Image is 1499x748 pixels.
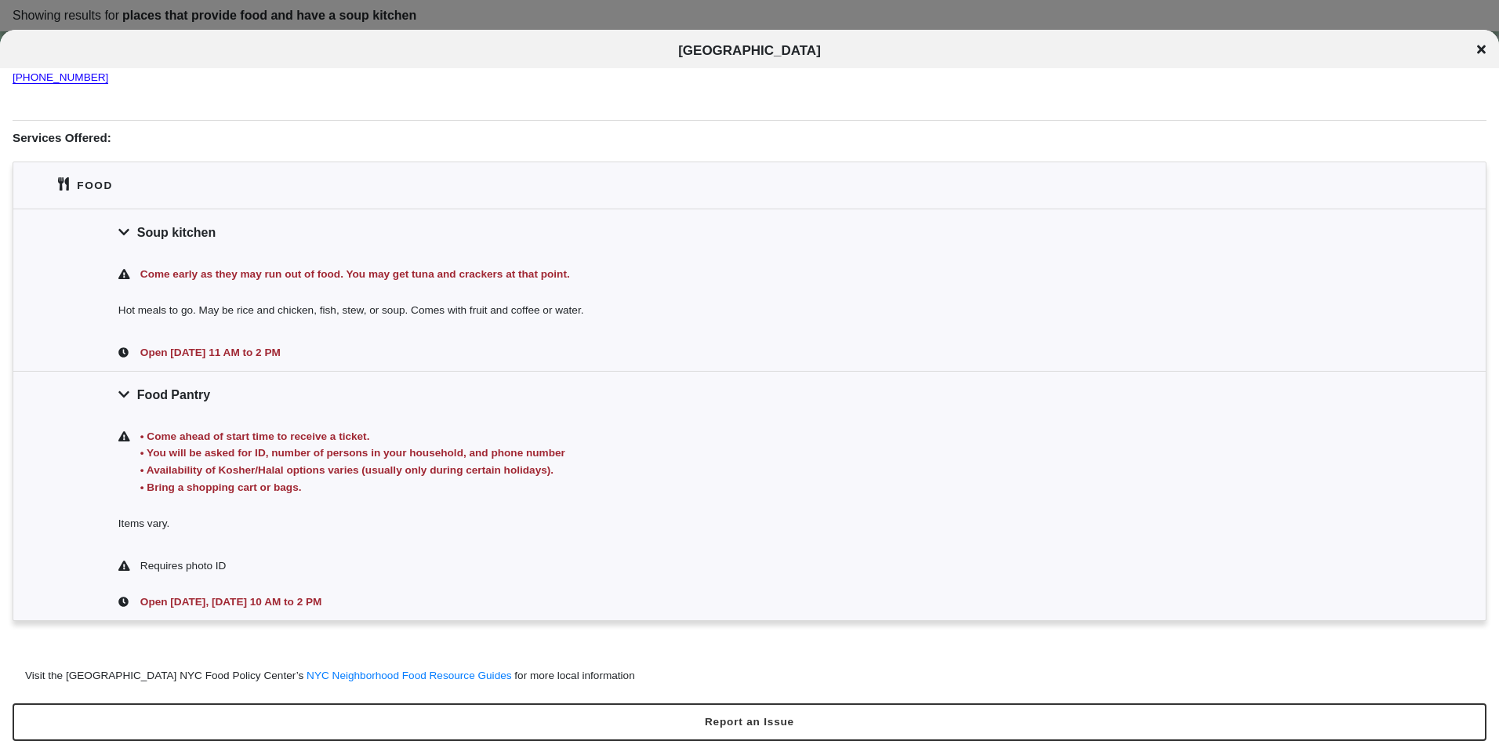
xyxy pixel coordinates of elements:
h1: Services Offered: [13,120,1486,147]
div: Food Pantry [13,371,1486,418]
div: Visit the [GEOGRAPHIC_DATA] NYC Food Policy Center’s for more local information [25,668,635,684]
div: Open [DATE] 11 AM to 2 PM [137,344,1381,361]
div: Requires photo ID [140,557,1381,575]
div: Items vary. [13,506,1486,547]
div: • Come ahead of start time to receive a ticket. • You will be asked for ID, number of persons in ... [137,428,1381,496]
button: Report an Issue [13,703,1486,741]
span: [GEOGRAPHIC_DATA] [678,43,821,58]
div: Open [DATE], [DATE] 10 AM to 2 PM [137,594,1381,611]
div: Food [77,177,113,194]
div: Soup kitchen [13,209,1486,256]
div: Hot meals to go. May be rice and chicken, fish, stew, or soup. Comes with fruit and coffee or water. [13,292,1486,334]
a: NYC Neighborhood Food Resource Guides [307,670,511,681]
div: Come early as they may run out of food. You may get tuna and crackers at that point. [137,266,1381,283]
a: [PHONE_NUMBER] [13,56,108,84]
